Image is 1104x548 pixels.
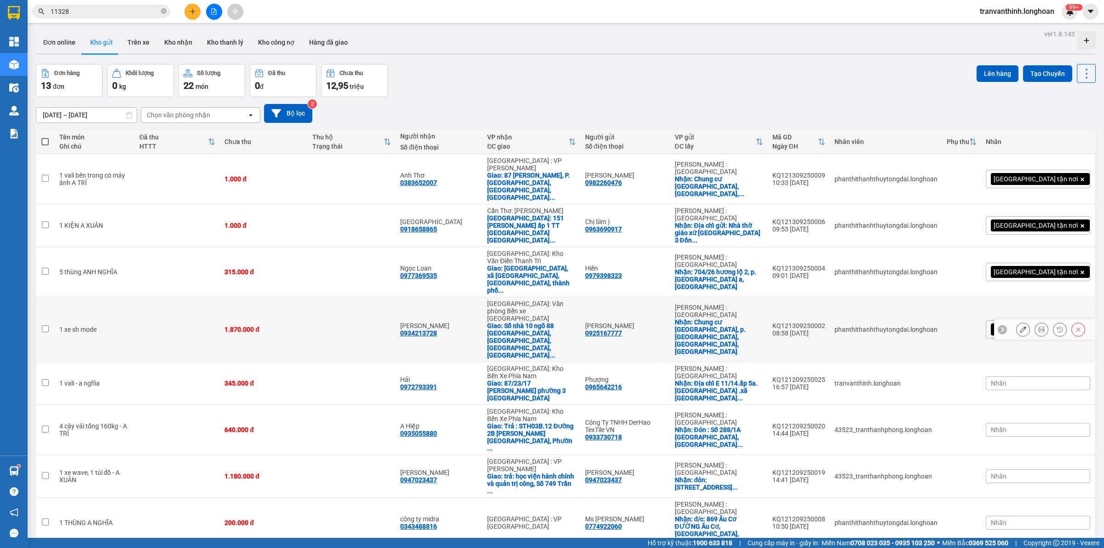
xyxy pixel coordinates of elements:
[224,380,303,387] div: 345.000 đ
[585,383,622,391] div: 0965642216
[834,222,937,229] div: phanthithanhthuytongdai.longhoan
[10,508,18,517] span: notification
[224,175,303,183] div: 1.000 đ
[772,179,825,186] div: 10:33 [DATE]
[400,523,437,530] div: 0343488816
[8,6,20,20] img: logo-vxr
[585,329,622,337] div: 0925167777
[585,272,622,279] div: 0979398323
[10,487,18,496] span: question-circle
[206,4,222,20] button: file-add
[147,110,210,120] div: Chọn văn phòng nhận
[200,31,251,53] button: Kho thanh lý
[400,329,437,337] div: 0934213728
[834,138,937,145] div: Nhân viên
[768,130,830,154] th: Toggle SortBy
[9,129,19,138] img: solution-icon
[53,83,64,90] span: đơn
[36,31,83,53] button: Đơn online
[350,83,364,90] span: triệu
[184,4,201,20] button: plus
[139,143,208,150] div: HTTT
[972,6,1062,17] span: tranvanthinh.longhoan
[994,221,1078,230] span: [GEOGRAPHIC_DATA] tận nơi
[400,179,437,186] div: 0383652007
[851,539,935,547] strong: 0708 023 035 - 0935 103 250
[994,268,1078,276] span: [GEOGRAPHIC_DATA] tận nơi
[585,322,666,329] div: Dương Văn Minh
[59,519,130,526] div: 1 THÙNG A NGHĨA
[59,422,130,437] div: 4 cây vải tổng 160kg - A TRÍ
[321,64,388,97] button: Chưa thu12,95 triệu
[772,430,825,437] div: 14:44 [DATE]
[969,539,1008,547] strong: 0369 525 060
[161,7,167,16] span: close-circle
[585,469,666,476] div: Cao Ngọc Bảo Châu
[1053,540,1059,546] span: copyright
[487,250,576,265] div: [GEOGRAPHIC_DATA]: Kho Văn Điển Thanh Trì
[487,458,576,473] div: [GEOGRAPHIC_DATA] : VP [PERSON_NAME]
[487,322,576,359] div: Giao: Số nhà 10 ngõ 88 Cầu Đất, An Biên, Lê Chân, Hải Phòng
[227,4,243,20] button: aim
[585,433,622,441] div: 0933730718
[487,143,569,150] div: ĐC giao
[400,218,478,225] div: Phước Thành
[9,466,19,476] img: warehouse-icon
[675,207,763,222] div: [PERSON_NAME] : [GEOGRAPHIC_DATA]
[1015,538,1017,548] span: |
[487,157,576,172] div: [GEOGRAPHIC_DATA] : VP [PERSON_NAME]
[126,70,154,76] div: Khối lượng
[83,31,120,53] button: Kho gửi
[178,64,245,97] button: Số lượng22món
[675,476,763,491] div: Nhận: đón: 20a10 ,khu phố 11, phường tân phong, biên hoà-đồng nai
[59,172,130,186] div: 1 vali bên trong có máy ảnh A TRÍ
[184,80,194,91] span: 22
[135,130,220,154] th: Toggle SortBy
[1016,323,1030,336] div: Sửa đơn hàng
[119,83,126,90] span: kg
[9,60,19,69] img: warehouse-icon
[585,225,622,233] div: 0963690917
[487,365,576,380] div: [GEOGRAPHIC_DATA]: Kho Bến Xe Phía Nam
[400,133,478,140] div: Người nhận
[400,376,478,383] div: Hải
[834,473,937,480] div: 43523_tranthanhphong.longhoan
[675,143,756,150] div: ĐC lấy
[487,172,576,201] div: Giao: 87 Nguyễn Đình Hiến, P. Hải Hòa, Ngũ Hành Sơn, Đà Nẵng
[51,6,159,17] input: Tìm tên, số ĐT hoặc mã đơn
[224,426,303,433] div: 640.000 đ
[991,519,1006,526] span: Nhãn
[400,476,437,484] div: 0947023437
[224,326,303,333] div: 1.870.000 đ
[487,207,576,214] div: Cần Thơ: [PERSON_NAME]
[834,380,937,387] div: tranvanthinh.longhoan
[10,529,18,537] span: message
[675,268,763,290] div: Nhận: 704/26 hương lộ 2, p.bình trị đông a, bình tân
[400,322,478,329] div: Dương Văn Minh
[834,326,937,333] div: phanthithanhthuytongdai.longhoan
[260,83,264,90] span: đ
[224,222,303,229] div: 1.000 đ
[991,380,1006,387] span: Nhãn
[9,83,19,92] img: warehouse-icon
[224,268,303,276] div: 315.000 đ
[161,8,167,14] span: close-circle
[487,380,576,402] div: Giao: 87/23/17 nguyễn trung trực phường 3 tp đà lạt
[550,237,555,244] span: ...
[994,325,1078,334] span: [GEOGRAPHIC_DATA] tận nơi
[232,8,238,15] span: aim
[400,144,478,151] div: Số điện thoại
[247,111,254,119] svg: open
[36,108,137,122] input: Select a date range.
[251,31,302,53] button: Kho công nợ
[585,133,666,141] div: Người gửi
[942,130,981,154] th: Toggle SortBy
[498,287,504,294] span: ...
[585,143,666,150] div: Số điện thoại
[670,130,768,154] th: Toggle SortBy
[772,272,825,279] div: 09:01 [DATE]
[834,519,937,526] div: phanthithanhthuytongdai.longhoan
[487,515,576,530] div: [GEOGRAPHIC_DATA] : VP [GEOGRAPHIC_DATA]
[772,172,825,179] div: KQ121309250009
[400,265,478,272] div: Ngọc Loan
